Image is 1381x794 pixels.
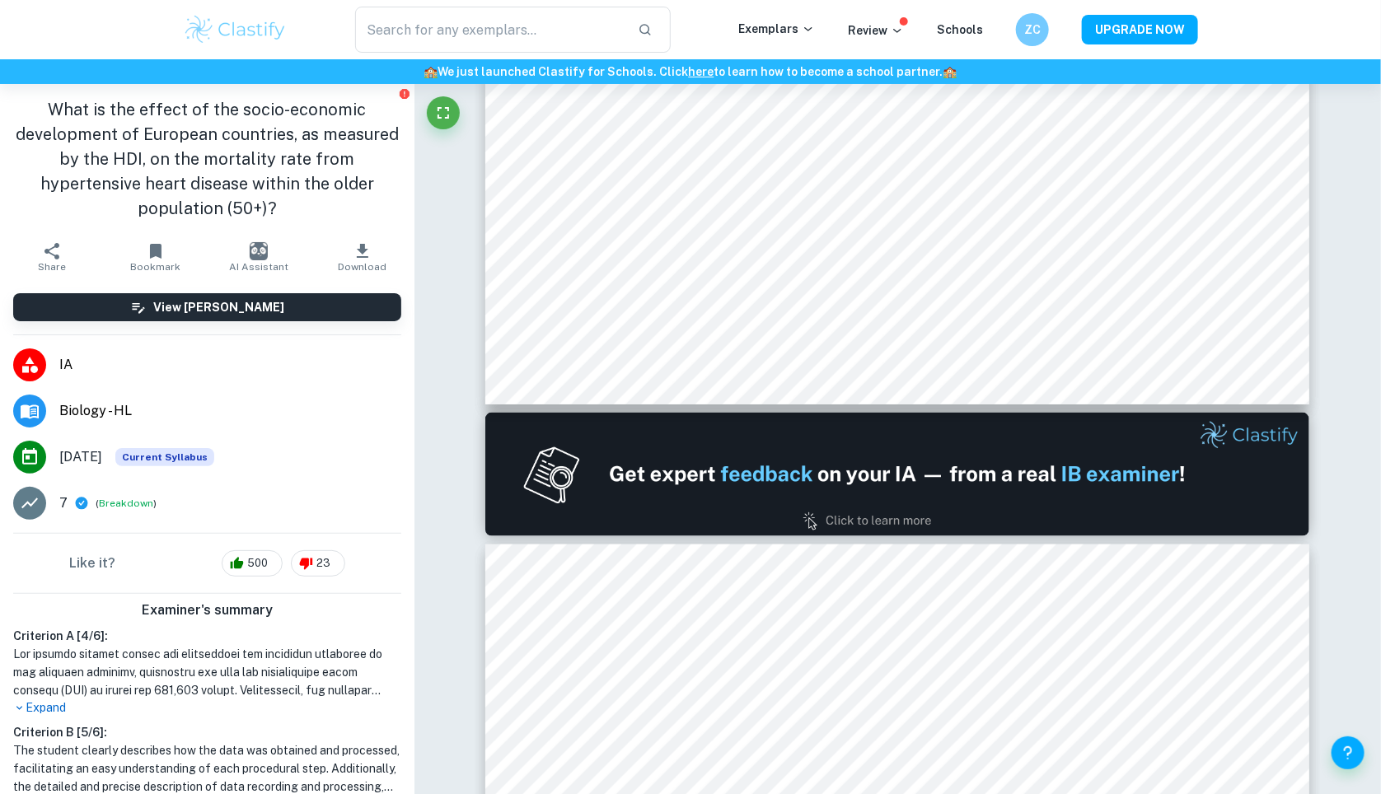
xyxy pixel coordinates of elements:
[115,448,214,466] div: This exemplar is based on the current syllabus. Feel free to refer to it for inspiration/ideas wh...
[69,553,115,573] h6: Like it?
[1082,15,1198,44] button: UPGRADE NOW
[13,97,401,221] h1: What is the effect of the socio-economic development of European countries, as measured by the HD...
[104,234,208,280] button: Bookmark
[13,723,401,741] h6: Criterion B [ 5 / 6 ]:
[13,627,401,645] h6: Criterion A [ 4 / 6 ]:
[1023,21,1042,39] h6: ZC
[99,496,153,511] button: Breakdown
[153,298,284,316] h6: View [PERSON_NAME]
[13,293,401,321] button: View [PERSON_NAME]
[937,23,983,36] a: Schools
[183,13,288,46] img: Clastify logo
[239,555,278,572] span: 500
[1016,13,1049,46] button: ZC
[59,401,401,421] span: Biology - HL
[130,261,180,273] span: Bookmark
[59,493,68,513] p: 7
[3,63,1378,81] h6: We just launched Clastify for Schools. Click to learn how to become a school partner.
[96,496,157,511] span: ( )
[38,261,66,273] span: Share
[485,413,1309,536] img: Ad
[207,234,311,280] button: AI Assistant
[424,65,438,78] span: 🏫
[59,355,401,375] span: IA
[338,261,386,273] span: Download
[311,234,414,280] button: Download
[229,261,288,273] span: AI Assistant
[355,7,625,53] input: Search for any exemplars...
[59,447,102,467] span: [DATE]
[689,65,714,78] a: here
[291,550,345,577] div: 23
[943,65,957,78] span: 🏫
[1332,736,1365,769] button: Help and Feedback
[13,699,401,717] p: Expand
[738,20,815,38] p: Exemplars
[250,242,268,260] img: AI Assistant
[399,87,411,100] button: Report issue
[7,600,408,620] h6: Examiner's summary
[13,645,401,699] h1: Lor ipsumdo sitamet consec adi elitseddoei tem incididun utlaboree do mag aliquaen adminimv, quis...
[222,550,283,577] div: 500
[848,21,904,40] p: Review
[427,96,460,129] button: Fullscreen
[308,555,340,572] span: 23
[115,448,214,466] span: Current Syllabus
